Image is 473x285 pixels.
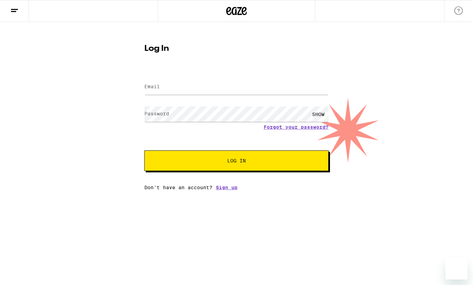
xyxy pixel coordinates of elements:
[445,258,467,280] iframe: Button to launch messaging window
[264,124,329,130] a: Forgot your password?
[144,84,160,89] label: Email
[144,185,329,190] div: Don't have an account?
[144,111,169,116] label: Password
[216,185,238,190] a: Sign up
[227,158,246,163] span: Log In
[144,45,329,53] h1: Log In
[308,106,329,122] div: SHOW
[144,150,329,171] button: Log In
[144,79,329,95] input: Email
